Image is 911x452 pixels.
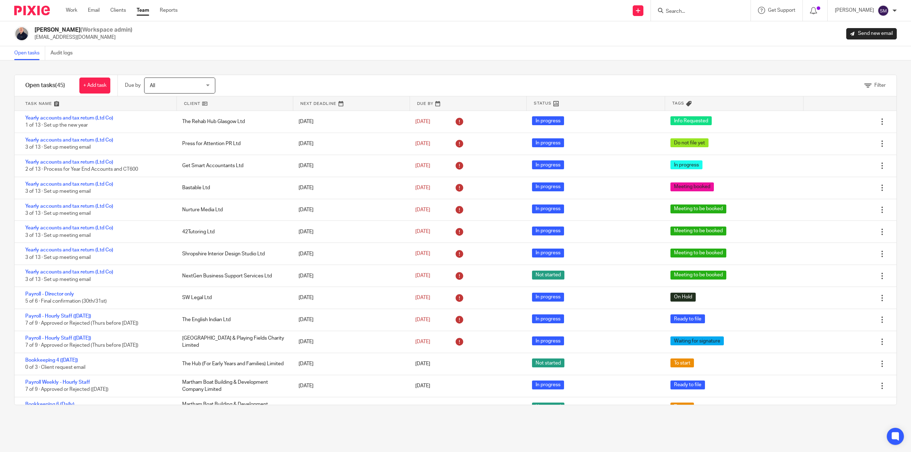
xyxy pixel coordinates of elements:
span: In progress [532,160,564,169]
a: Send new email [846,28,897,39]
a: Bookkeeping 6 (Daily) [25,402,74,407]
span: In progress [670,160,702,169]
span: In progress [532,182,564,191]
span: Meeting to be booked [670,271,726,280]
span: [DATE] [415,163,430,168]
span: [DATE] [415,339,430,344]
a: Yearly accounts and tax return (Ltd Co) [25,116,113,121]
span: (Workspace admin) [80,27,132,33]
a: Yearly accounts and tax return (Ltd Co) [25,248,113,252]
div: [DATE] [291,247,408,261]
span: Meeting to be booked [670,227,726,235]
span: [DATE] [415,207,430,212]
img: svg%3E [878,5,889,16]
span: [DATE] [415,229,430,234]
span: Do not file yet [670,138,709,147]
div: Martham Boat Building & Development Company Limited [175,375,292,397]
span: Not started [532,271,564,280]
a: Clients [110,7,126,14]
img: IMG_8745-0021-copy.jpg [14,26,29,41]
div: [DATE] [291,335,408,349]
p: Due by [125,82,141,89]
a: Yearly accounts and tax return (Ltd Co) [25,270,113,275]
a: Yearly accounts and tax return (Ltd Co) [25,160,113,165]
span: 2 of 13 · Process for Year End Accounts and CT600 [25,167,138,172]
div: [DATE] [291,313,408,327]
span: (45) [55,83,65,88]
div: 42Tutoring Ltd [175,225,292,239]
span: [DATE] [415,185,430,190]
span: [DATE] [415,295,430,300]
span: Info Requested [670,116,712,125]
a: + Add task [79,78,110,94]
span: In progress [532,314,564,323]
div: [DATE] [291,137,408,151]
div: [DATE] [291,159,408,173]
span: Meeting to be booked [670,249,726,257]
div: [DATE] [291,181,408,195]
span: 3 of 13 · Set up meeting email [25,211,91,216]
span: 3 of 13 · Set up meeting email [25,145,91,150]
div: [DATE] [291,225,408,239]
div: Get Smart Accountants Ltd [175,159,292,173]
span: To start [670,403,694,411]
a: Yearly accounts and tax return (Ltd Co) [25,182,113,187]
span: Filter [874,83,886,88]
div: Martham Boat Building & Development Company Limited [175,397,292,419]
span: 7 of 9 · Approved or Rejected (Thurs before [DATE]) [25,343,138,348]
a: Open tasks [14,46,45,60]
img: Pixie [14,6,50,15]
span: Meeting booked [670,182,714,191]
span: In progress [532,227,564,235]
span: 1 of 13 · Set up the new year [25,123,88,128]
span: In progress [532,138,564,147]
span: 3 of 13 · Set up meeting email [25,189,91,194]
a: Email [88,7,100,14]
div: Bastable Ltd [175,181,292,195]
span: In progress [532,204,564,213]
a: Work [66,7,77,14]
span: [DATE] [415,119,430,124]
span: In progress [532,249,564,257]
span: Get Support [768,8,795,13]
span: In progress [532,336,564,345]
span: 7 of 9 · Approved or Rejected (Thurs before [DATE]) [25,321,138,326]
span: [DATE] [415,317,430,322]
div: SW Legal Ltd [175,291,292,305]
div: [DATE] [291,357,408,371]
div: [GEOGRAPHIC_DATA] & Playing Fields Charity Limited [175,331,292,353]
span: 3 of 13 · Set up meeting email [25,233,91,238]
a: Payroll Weekly - Hourly Staff [25,380,90,385]
a: Payroll - Director only [25,292,74,297]
p: [PERSON_NAME] [835,7,874,14]
span: Not started [532,403,564,411]
span: In progress [532,116,564,125]
a: Audit logs [51,46,78,60]
a: Bookkeeping 4 ([DATE]) [25,358,78,363]
div: The Hub (For Early Years and Families) Limited [175,357,292,371]
div: [DATE] [291,401,408,415]
span: [DATE] [415,251,430,256]
span: [DATE] [415,361,430,366]
div: Nurture Media Ltd [175,203,292,217]
span: 5 of 6 · Final confirmation (30th/31st) [25,299,107,304]
span: In progress [532,293,564,302]
a: Payroll - Hourly Staff ([DATE]) [25,314,91,319]
div: [DATE] [291,115,408,129]
span: All [150,83,155,88]
span: [DATE] [415,273,430,278]
p: [EMAIL_ADDRESS][DOMAIN_NAME] [35,34,132,41]
span: Ready to file [670,381,705,389]
div: NextGen Business Support Services Ltd [175,269,292,283]
span: On Hold [670,293,696,302]
span: 3 of 13 · Set up meeting email [25,277,91,282]
h2: [PERSON_NAME] [35,26,132,34]
div: [DATE] [291,379,408,393]
span: 3 of 13 · Set up meeting email [25,255,91,260]
h1: Open tasks [25,82,65,89]
div: Press for Attention PR Ltd [175,137,292,151]
a: Yearly accounts and tax return (Ltd Co) [25,225,113,230]
div: [DATE] [291,291,408,305]
div: [DATE] [291,269,408,283]
a: Payroll - Hourly Staff ([DATE]) [25,336,91,341]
